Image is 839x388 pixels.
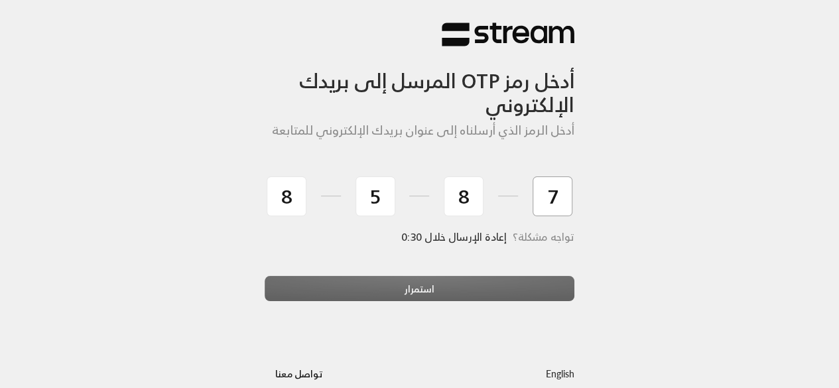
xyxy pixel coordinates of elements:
[265,365,334,382] a: تواصل معنا
[265,47,575,117] h3: أدخل رمز OTP المرسل إلى بريدك الإلكتروني
[513,227,574,246] span: تواجه مشكلة؟
[265,361,334,386] button: تواصل معنا
[402,227,507,246] span: إعادة الإرسال خلال 0:30
[442,22,574,48] img: Stream Logo
[546,361,574,386] a: English
[265,123,575,138] h5: أدخل الرمز الذي أرسلناه إلى عنوان بريدك الإلكتروني للمتابعة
